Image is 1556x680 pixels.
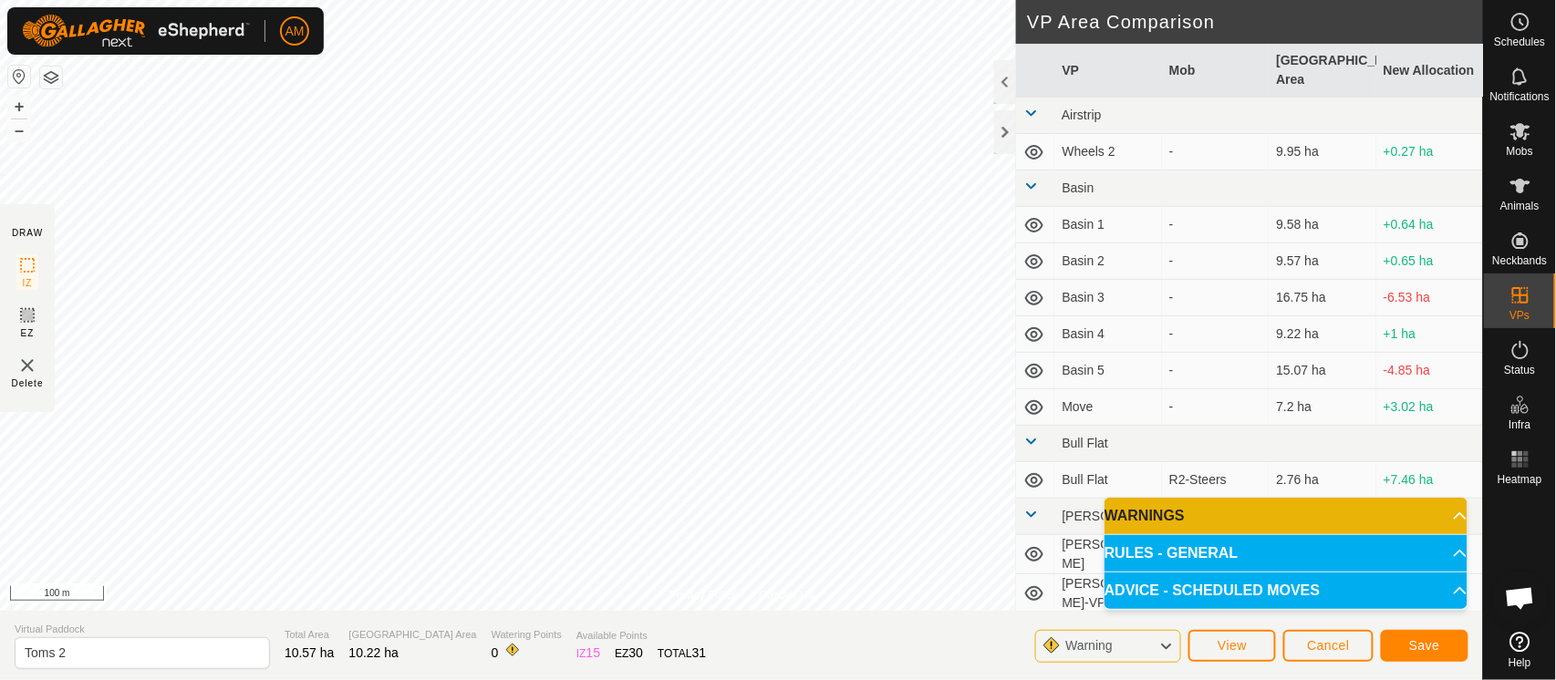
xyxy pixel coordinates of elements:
[1381,630,1468,662] button: Save
[1169,215,1261,234] div: -
[1027,11,1483,33] h2: VP Area Comparison
[1169,252,1261,271] div: -
[1169,361,1261,380] div: -
[658,644,706,663] div: TOTAL
[1269,280,1375,316] td: 16.75 ha
[349,645,399,660] span: 10.22 ha
[1376,353,1483,389] td: -4.85 ha
[1376,316,1483,353] td: +1 ha
[1062,180,1094,195] span: Basin
[629,645,644,660] span: 30
[1062,436,1108,450] span: Bull Flat
[1490,91,1550,102] span: Notifications
[1054,134,1161,170] td: Wheels 2
[1054,574,1161,613] td: [PERSON_NAME]-VP001
[1498,474,1542,485] span: Heatmap
[1269,316,1375,353] td: 9.22 ha
[1376,243,1483,280] td: +0.65 ha
[1409,638,1440,653] span: Save
[12,376,44,390] span: Delete
[1162,44,1269,98] th: Mob
[285,645,335,660] span: 10.57 ha
[1054,243,1161,280] td: Basin 2
[1269,462,1375,499] td: 2.76 ha
[1376,207,1483,243] td: +0.64 ha
[285,627,335,643] span: Total Area
[1484,624,1556,675] a: Help
[1269,353,1375,389] td: 15.07 ha
[1283,630,1374,662] button: Cancel
[1376,280,1483,316] td: -6.53 ha
[1065,638,1113,653] span: Warning
[1376,462,1483,499] td: +7.46 ha
[669,587,738,603] a: Privacy Policy
[1376,44,1483,98] th: New Allocation
[1509,419,1530,430] span: Infra
[12,226,43,240] div: DRAW
[8,96,30,118] button: +
[1218,638,1247,653] span: View
[8,66,30,88] button: Reset Map
[1105,535,1468,572] p-accordion-header: RULES - GENERAL
[1105,583,1320,598] span: ADVICE - SCHEDULED MOVES
[1054,44,1161,98] th: VP
[22,15,250,47] img: Gallagher Logo
[492,627,562,643] span: Watering Points
[1500,201,1540,211] span: Animals
[576,644,600,663] div: IZ
[1054,462,1161,499] td: Bull Flat
[1054,316,1161,353] td: Basin 4
[1269,44,1375,98] th: [GEOGRAPHIC_DATA] Area
[23,276,33,290] span: IZ
[1169,288,1261,307] div: -
[349,627,477,643] span: [GEOGRAPHIC_DATA] Area
[1307,638,1350,653] span: Cancel
[16,355,38,376] img: VP
[1054,389,1161,426] td: Move
[1062,509,1167,523] span: [PERSON_NAME]
[586,645,601,660] span: 15
[1269,389,1375,426] td: 7.2 ha
[1509,310,1530,321] span: VPs
[1105,498,1468,534] p-accordion-header: WARNINGS
[285,22,305,41] span: AM
[1492,255,1547,266] span: Neckbands
[1509,657,1531,668] span: Help
[8,119,30,141] button: –
[1376,134,1483,170] td: +0.27 ha
[40,67,62,88] button: Map Layers
[1269,134,1375,170] td: 9.95 ha
[576,628,706,644] span: Available Points
[1169,142,1261,161] div: -
[1376,389,1483,426] td: +3.02 ha
[1169,397,1261,417] div: -
[1269,207,1375,243] td: 9.58 ha
[1169,470,1261,489] div: R2-Steers
[1507,146,1533,157] span: Mobs
[1054,207,1161,243] td: Basin 1
[760,587,814,603] a: Contact Us
[1169,325,1261,344] div: -
[1493,571,1548,625] div: Open chat
[1105,572,1468,609] p-accordion-header: ADVICE - SCHEDULED MOVES
[692,645,707,660] span: 31
[1105,509,1185,523] span: WARNINGS
[1054,353,1161,389] td: Basin 5
[1054,535,1161,574] td: [PERSON_NAME]
[492,645,499,660] span: 0
[1105,546,1239,561] span: RULES - GENERAL
[1188,630,1276,662] button: View
[1494,36,1545,47] span: Schedules
[615,644,643,663] div: EZ
[1054,280,1161,316] td: Basin 3
[15,622,270,637] span: Virtual Paddock
[1504,365,1535,376] span: Status
[1269,243,1375,280] td: 9.57 ha
[21,326,35,340] span: EZ
[1062,108,1102,122] span: Airstrip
